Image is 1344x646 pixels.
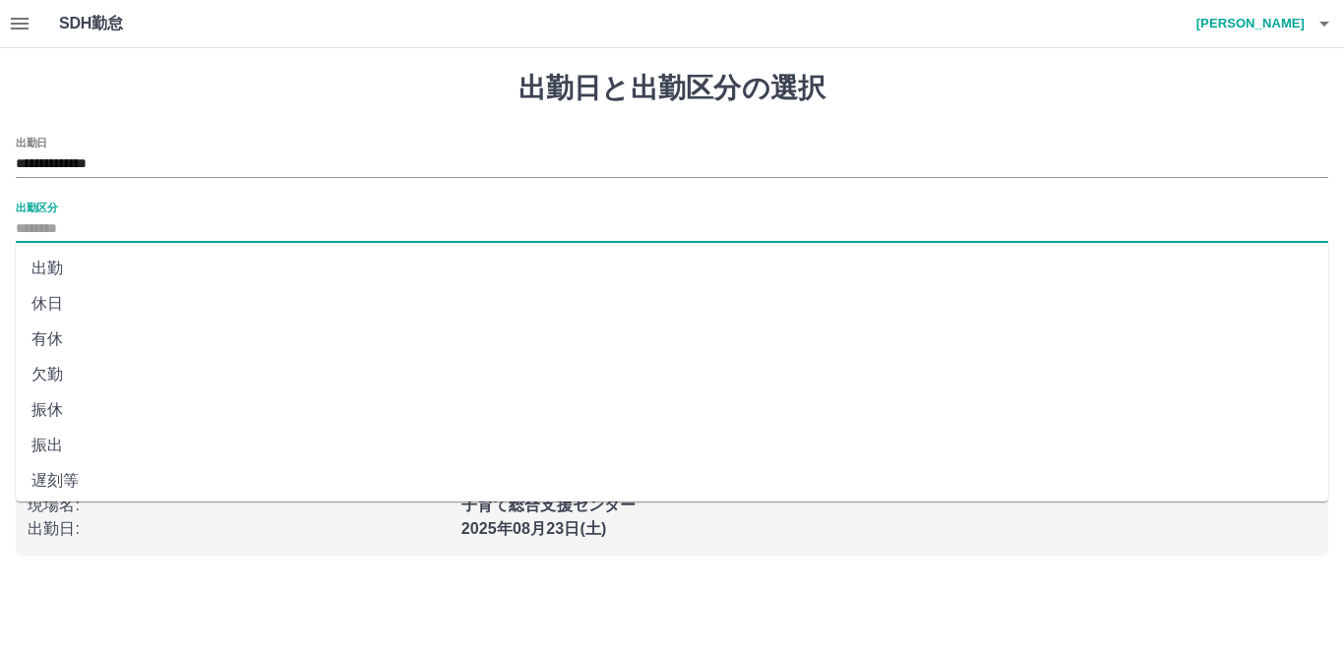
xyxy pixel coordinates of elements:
label: 出勤日 [16,135,47,149]
li: 出勤 [16,251,1328,286]
li: 休業 [16,499,1328,534]
p: 出勤日 : [28,517,450,541]
li: 休日 [16,286,1328,322]
li: 振出 [16,428,1328,463]
li: 遅刻等 [16,463,1328,499]
label: 出勤区分 [16,200,57,214]
li: 有休 [16,322,1328,357]
li: 振休 [16,392,1328,428]
b: 2025年08月23日(土) [461,520,607,537]
h1: 出勤日と出勤区分の選択 [16,72,1328,105]
li: 欠勤 [16,357,1328,392]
